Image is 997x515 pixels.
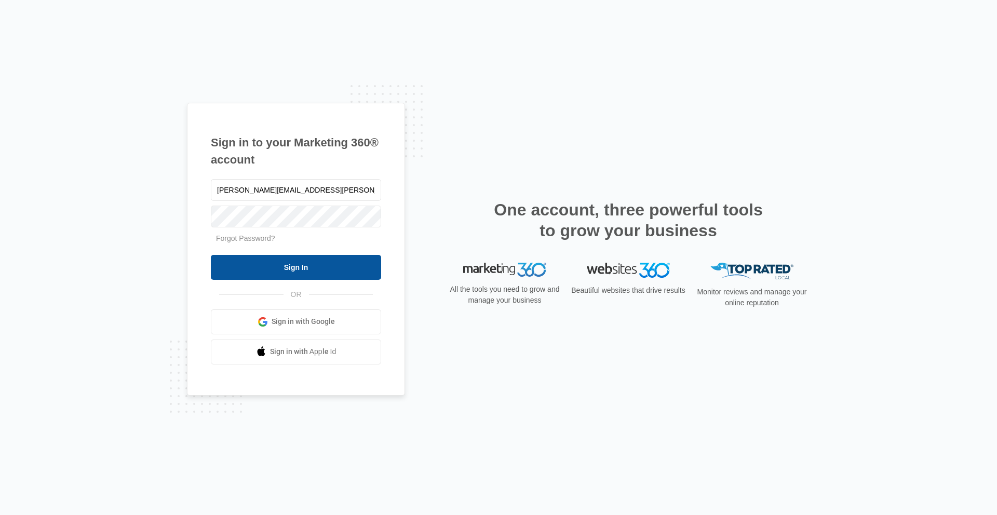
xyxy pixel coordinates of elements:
span: OR [284,289,309,300]
img: Top Rated Local [710,263,793,280]
p: Monitor reviews and manage your online reputation [694,287,810,308]
span: Sign in with Apple Id [270,346,336,357]
p: Beautiful websites that drive results [570,285,686,296]
h2: One account, three powerful tools to grow your business [491,199,766,241]
a: Sign in with Apple Id [211,340,381,364]
input: Sign In [211,255,381,280]
img: Marketing 360 [463,263,546,277]
a: Sign in with Google [211,309,381,334]
p: All the tools you need to grow and manage your business [447,284,563,306]
img: Websites 360 [587,263,670,278]
input: Email [211,179,381,201]
span: Sign in with Google [272,316,335,327]
a: Forgot Password? [216,234,275,242]
h1: Sign in to your Marketing 360® account [211,134,381,168]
